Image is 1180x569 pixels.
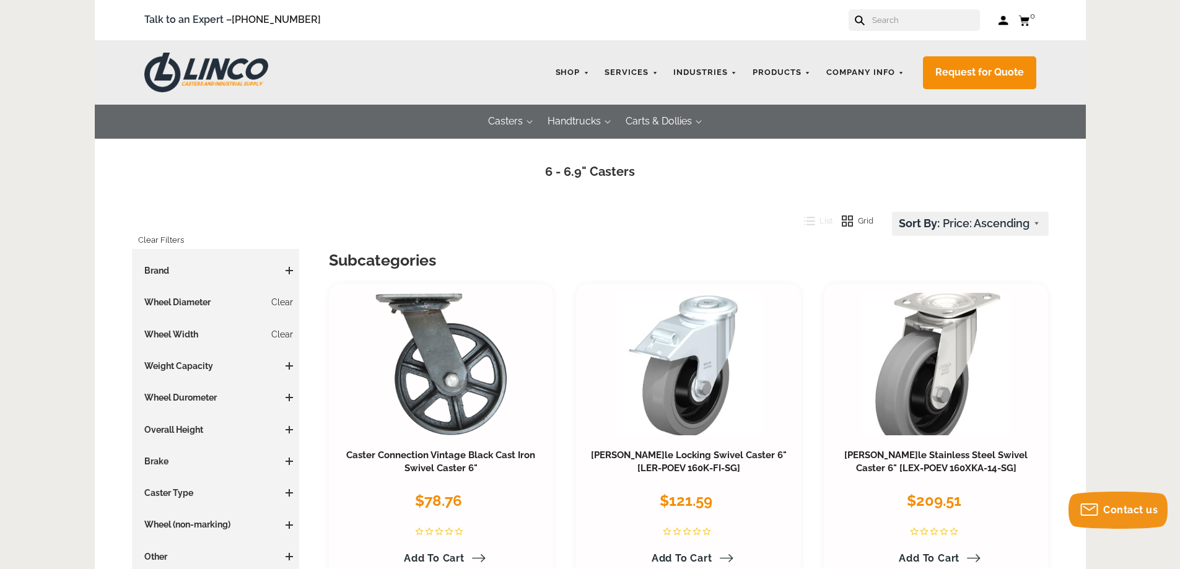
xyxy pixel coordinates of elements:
[820,61,911,85] a: Company Info
[999,14,1009,27] a: Log in
[923,56,1036,89] a: Request for Quote
[138,296,294,308] h3: Wheel Diameter
[660,492,712,510] span: $121.59
[329,249,1049,271] h3: Subcategories
[549,61,596,85] a: Shop
[591,450,787,474] a: [PERSON_NAME]le Locking Swivel Caster 6" [LER-POEV 160K-FI-SG]
[1069,492,1168,529] button: Contact us
[1018,12,1036,28] a: 0
[138,360,294,372] h3: Weight Capacity
[613,105,704,139] button: Carts & Dollies
[891,548,981,569] a: Add to Cart
[138,423,294,436] h3: Overall Height
[232,14,321,25] a: [PHONE_NUMBER]
[833,212,873,230] button: Grid
[598,61,664,85] a: Services
[907,492,961,510] span: $209.51
[476,105,535,139] button: Casters
[746,61,817,85] a: Products
[138,264,294,277] h3: Brand
[346,450,535,474] a: Caster Connection Vintage Black Cast Iron Swivel Caster 6"
[144,53,268,92] img: LINCO CASTERS & INDUSTRIAL SUPPLY
[138,230,184,250] a: Clear Filters
[404,552,465,564] span: Add to Cart
[396,548,486,569] a: Add to Cart
[138,487,294,499] h3: Caster Type
[138,455,294,467] h3: Brake
[899,552,959,564] span: Add to Cart
[138,518,294,531] h3: Wheel (non-marking)
[1030,11,1035,20] span: 0
[138,391,294,404] h3: Wheel Durometer
[144,12,321,28] span: Talk to an Expert –
[415,492,462,510] span: $78.76
[844,450,1028,474] a: [PERSON_NAME]le Stainless Steel Swivel Caster 6" [LEX-POEV 160XKA-14-SG]
[113,163,1067,181] h1: 6 - 6.9" Casters
[644,548,733,569] a: Add to Cart
[652,552,712,564] span: Add to Cart
[871,9,980,31] input: Search
[271,296,293,308] a: Clear
[795,212,833,230] button: List
[138,550,294,563] h3: Other
[138,328,294,341] h3: Wheel Width
[271,328,293,341] a: Clear
[1103,504,1158,516] span: Contact us
[667,61,743,85] a: Industries
[535,105,613,139] button: Handtrucks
